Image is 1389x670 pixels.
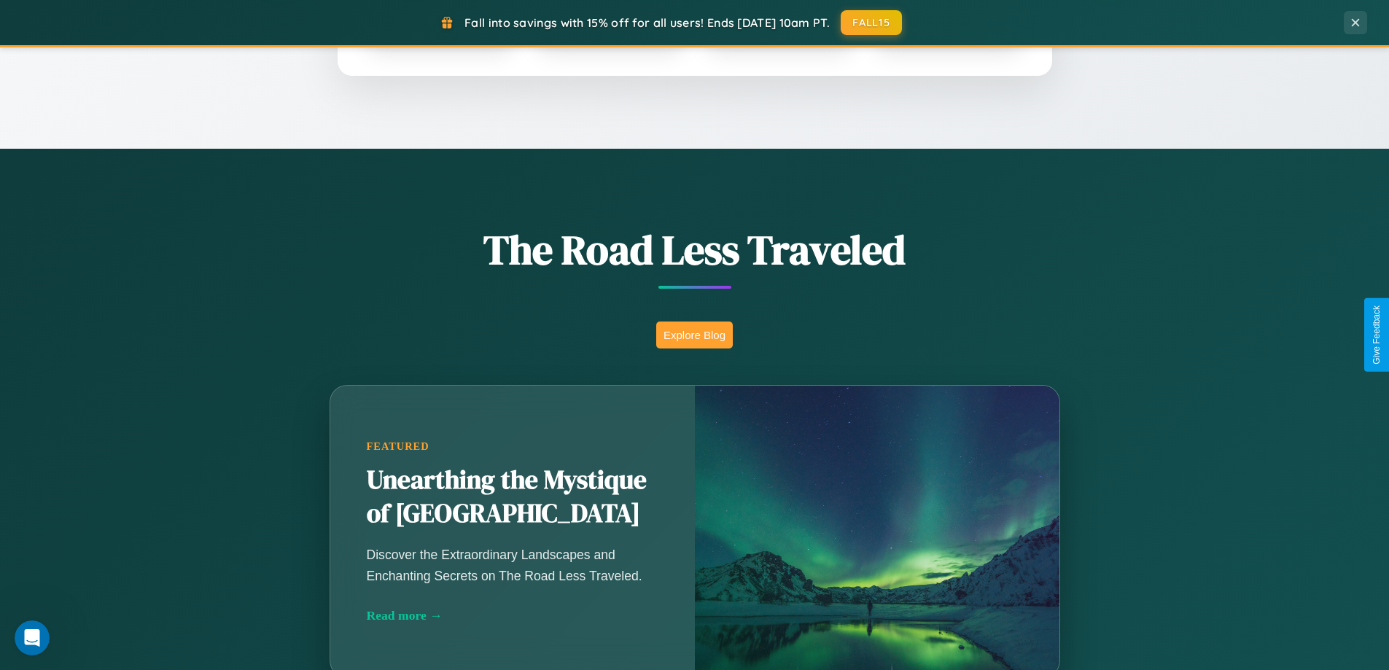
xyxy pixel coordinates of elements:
button: FALL15 [841,10,902,35]
button: Explore Blog [656,322,733,348]
p: Discover the Extraordinary Landscapes and Enchanting Secrets on The Road Less Traveled. [367,545,658,585]
div: Read more → [367,608,658,623]
div: Give Feedback [1372,305,1382,365]
div: Featured [367,440,658,453]
span: Fall into savings with 15% off for all users! Ends [DATE] 10am PT. [464,15,830,30]
iframe: Intercom live chat [15,620,50,655]
h2: Unearthing the Mystique of [GEOGRAPHIC_DATA] [367,464,658,531]
h1: The Road Less Traveled [257,222,1132,278]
